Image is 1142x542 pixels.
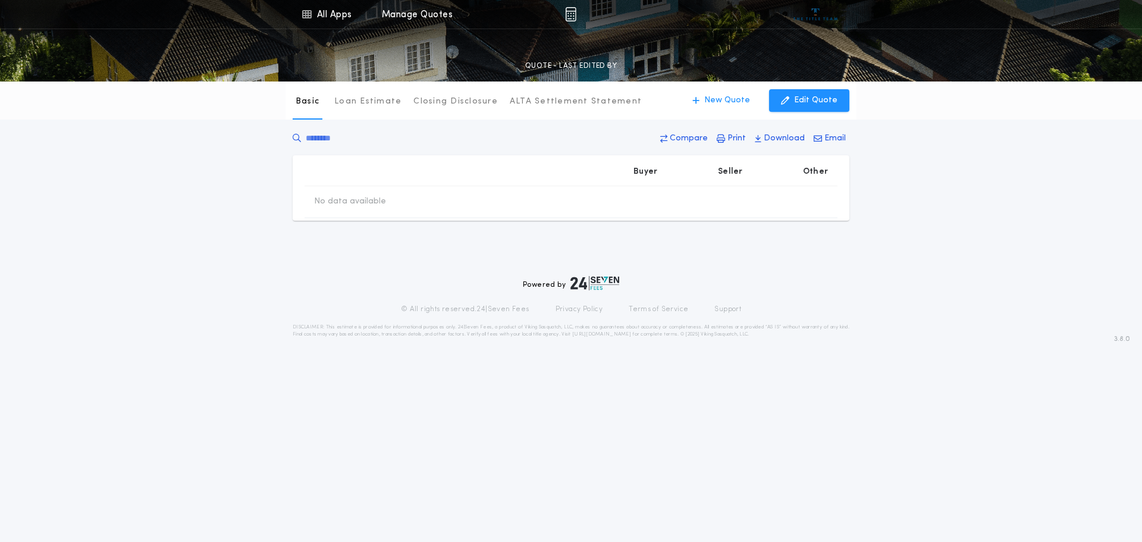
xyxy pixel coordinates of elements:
[727,133,746,145] p: Print
[670,133,708,145] p: Compare
[713,128,749,149] button: Print
[824,133,846,145] p: Email
[769,89,849,112] button: Edit Quote
[793,8,838,20] img: vs-icon
[764,133,805,145] p: Download
[523,276,619,290] div: Powered by
[751,128,808,149] button: Download
[794,95,837,106] p: Edit Quote
[629,305,688,314] a: Terms of Service
[556,305,603,314] a: Privacy Policy
[718,166,743,178] p: Seller
[704,95,750,106] p: New Quote
[401,305,529,314] p: © All rights reserved. 24|Seven Fees
[1114,334,1130,344] span: 3.8.0
[810,128,849,149] button: Email
[525,60,617,72] p: QUOTE - LAST EDITED BY
[565,7,576,21] img: img
[657,128,711,149] button: Compare
[413,96,498,108] p: Closing Disclosure
[572,332,631,337] a: [URL][DOMAIN_NAME]
[334,96,401,108] p: Loan Estimate
[570,276,619,290] img: logo
[803,166,828,178] p: Other
[305,186,396,217] td: No data available
[633,166,657,178] p: Buyer
[293,324,849,338] p: DISCLAIMER: This estimate is provided for informational purposes only. 24|Seven Fees, a product o...
[714,305,741,314] a: Support
[510,96,642,108] p: ALTA Settlement Statement
[296,96,319,108] p: Basic
[680,89,762,112] button: New Quote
